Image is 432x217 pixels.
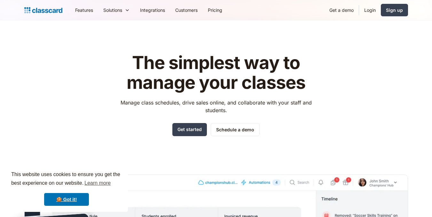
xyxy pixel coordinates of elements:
a: Get started [172,123,207,136]
div: Solutions [98,3,135,17]
a: dismiss cookie message [44,193,89,206]
a: learn more about cookies [83,178,112,188]
a: Customers [170,3,203,17]
a: Sign up [381,4,408,16]
a: Logo [24,6,62,15]
a: Login [359,3,381,17]
a: Schedule a demo [211,123,260,136]
a: Integrations [135,3,170,17]
span: This website uses cookies to ensure you get the best experience on our website. [11,171,122,188]
a: Pricing [203,3,227,17]
div: Solutions [103,7,122,13]
div: cookieconsent [5,165,128,212]
div: Sign up [386,7,403,13]
h1: The simplest way to manage your classes [114,53,318,92]
a: Features [70,3,98,17]
a: Get a demo [324,3,359,17]
p: Manage class schedules, drive sales online, and collaborate with your staff and students. [114,99,318,114]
